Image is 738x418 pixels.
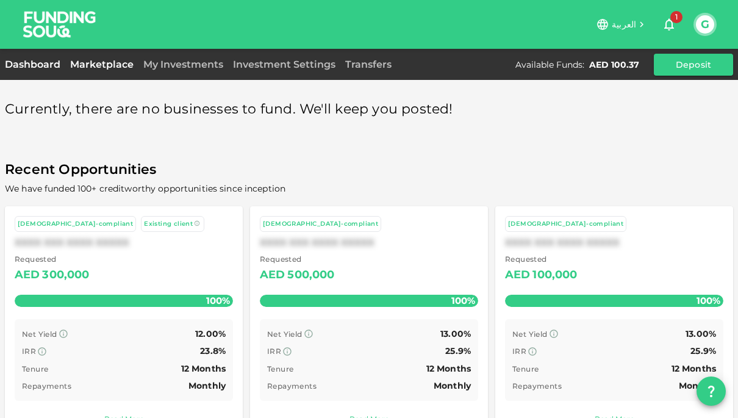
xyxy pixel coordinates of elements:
[267,330,303,339] span: Net Yield
[512,364,539,373] span: Tenure
[65,59,138,70] a: Marketplace
[260,265,285,285] div: AED
[612,19,636,30] span: العربية
[18,219,133,229] div: [DEMOGRAPHIC_DATA]-compliant
[138,59,228,70] a: My Investments
[426,363,471,374] span: 12 Months
[15,237,233,248] div: XXXX XXX XXXX XXXXX
[22,347,36,356] span: IRR
[15,253,90,265] span: Requested
[22,364,48,373] span: Tenure
[654,54,733,76] button: Deposit
[42,265,89,285] div: 300,000
[144,220,193,228] span: Existing client
[696,15,714,34] button: G
[5,158,733,182] span: Recent Opportunities
[670,11,682,23] span: 1
[15,265,40,285] div: AED
[512,330,548,339] span: Net Yield
[260,253,335,265] span: Requested
[693,292,723,309] span: 100%
[260,237,478,248] div: XXXX XXX XXXX XXXXX
[287,265,334,285] div: 500,000
[508,219,623,229] div: [DEMOGRAPHIC_DATA]-compliant
[657,12,681,37] button: 1
[263,219,378,229] div: [DEMOGRAPHIC_DATA]-compliant
[228,59,340,70] a: Investment Settings
[512,381,562,391] span: Repayments
[672,363,716,374] span: 12 Months
[5,98,453,121] span: Currently, there are no businesses to fund. We'll keep you posted!
[434,380,471,391] span: Monthly
[505,253,578,265] span: Requested
[340,59,396,70] a: Transfers
[697,377,726,406] button: question
[515,59,584,71] div: Available Funds :
[181,363,226,374] span: 12 Months
[267,381,317,391] span: Repayments
[440,328,471,339] span: 13.00%
[512,347,526,356] span: IRR
[267,347,281,356] span: IRR
[188,380,226,391] span: Monthly
[203,292,233,309] span: 100%
[195,328,226,339] span: 12.00%
[532,265,577,285] div: 100,000
[505,237,723,248] div: XXXX XXX XXXX XXXXX
[22,381,71,391] span: Repayments
[679,380,716,391] span: Monthly
[267,364,293,373] span: Tenure
[505,265,530,285] div: AED
[448,292,478,309] span: 100%
[445,345,471,356] span: 25.9%
[589,59,639,71] div: AED 100.37
[22,330,57,339] span: Net Yield
[686,328,716,339] span: 13.00%
[200,345,226,356] span: 23.8%
[5,59,65,70] a: Dashboard
[5,183,285,194] span: We have funded 100+ creditworthy opportunities since inception
[690,345,716,356] span: 25.9%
